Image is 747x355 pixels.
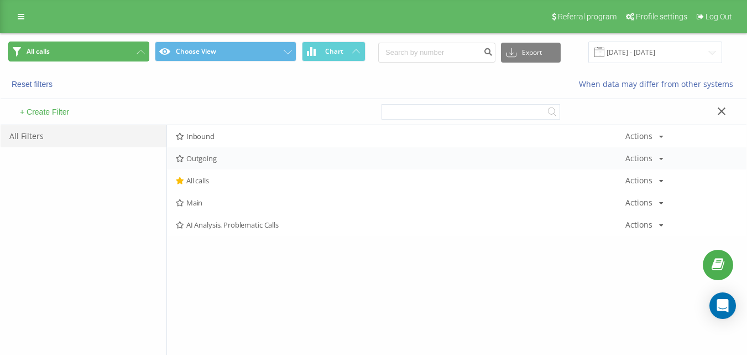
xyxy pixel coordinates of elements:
a: When data may differ from other systems [579,79,739,89]
span: AI Analysis. Problematic Calls [176,221,625,229]
span: Outgoing [176,155,625,162]
div: Actions [625,177,652,184]
div: Actions [625,155,652,162]
div: Actions [625,221,652,229]
button: + Create Filter [17,107,72,117]
div: All Filters [1,125,166,147]
span: All calls [27,47,50,56]
div: Open Intercom Messenger [709,292,736,319]
span: All calls [176,177,625,184]
span: Inbound [176,132,625,140]
span: Profile settings [636,12,687,21]
button: Export [501,43,561,63]
span: Chart [325,48,343,55]
button: All calls [8,42,149,61]
button: Choose View [155,42,296,61]
div: Actions [625,199,652,207]
span: Referral program [558,12,617,21]
span: Log Out [706,12,732,21]
button: Reset filters [8,79,58,89]
div: Actions [625,132,652,140]
span: Main [176,199,625,207]
input: Search by number [378,43,495,63]
button: Close [714,106,730,118]
button: Chart [302,42,365,61]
